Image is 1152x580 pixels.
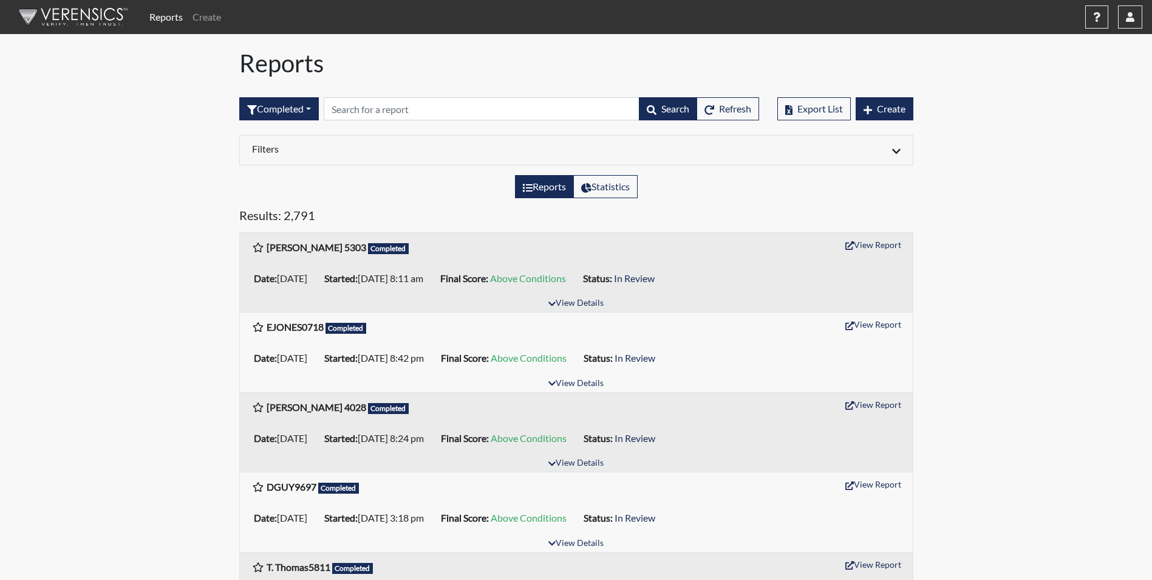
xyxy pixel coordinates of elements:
b: Final Score: [441,432,489,444]
b: Status: [584,352,613,364]
b: Started: [324,432,358,444]
button: Search [639,97,697,120]
b: T. Thomas5811 [267,561,330,573]
span: In Review [615,432,655,444]
span: Completed [325,323,367,334]
span: Completed [332,563,373,574]
li: [DATE] 8:11 am [319,269,435,288]
label: View statistics about completed interviews [573,175,638,198]
h1: Reports [239,49,913,78]
b: Final Score: [441,352,489,364]
b: Status: [583,272,612,284]
b: [PERSON_NAME] 5303 [267,241,366,253]
span: In Review [615,512,655,523]
h6: Filters [252,143,567,154]
span: Completed [368,243,409,254]
button: View Report [840,315,907,334]
b: EJONES0718 [267,321,324,333]
b: Final Score: [440,272,488,284]
a: Reports [145,5,188,29]
button: View Details [543,295,609,312]
button: View Details [543,376,609,392]
b: Date: [254,352,277,364]
b: Date: [254,432,277,444]
h5: Results: 2,791 [239,208,913,227]
b: Final Score: [441,512,489,523]
li: [DATE] [249,429,319,448]
li: [DATE] 8:24 pm [319,429,436,448]
button: Create [856,97,913,120]
button: View Report [840,475,907,494]
span: Create [877,103,905,114]
div: Filter by interview status [239,97,319,120]
span: Completed [368,403,409,414]
button: Refresh [697,97,759,120]
li: [DATE] [249,348,319,368]
b: Date: [254,512,277,523]
b: [PERSON_NAME] 4028 [267,401,366,413]
li: [DATE] [249,508,319,528]
span: Export List [797,103,843,114]
span: In Review [614,272,655,284]
button: View Report [840,235,907,254]
b: Status: [584,512,613,523]
li: [DATE] 8:42 pm [319,348,436,368]
b: DGUY9697 [267,481,316,492]
span: Above Conditions [490,272,566,284]
b: Started: [324,512,358,523]
span: In Review [615,352,655,364]
button: Export List [777,97,851,120]
li: [DATE] 3:18 pm [319,508,436,528]
button: View Details [543,536,609,552]
span: Refresh [719,103,751,114]
button: View Report [840,395,907,414]
b: Started: [324,352,358,364]
span: Above Conditions [491,512,567,523]
input: Search by Registration ID, Interview Number, or Investigation Name. [324,97,639,120]
b: Status: [584,432,613,444]
b: Started: [324,272,358,284]
span: Above Conditions [491,432,567,444]
span: Above Conditions [491,352,567,364]
b: Date: [254,272,277,284]
span: Search [661,103,689,114]
span: Completed [318,483,360,494]
button: Completed [239,97,319,120]
label: View the list of reports [515,175,574,198]
li: [DATE] [249,269,319,288]
div: Click to expand/collapse filters [243,143,910,157]
button: View Report [840,555,907,574]
button: View Details [543,455,609,472]
a: Create [188,5,226,29]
